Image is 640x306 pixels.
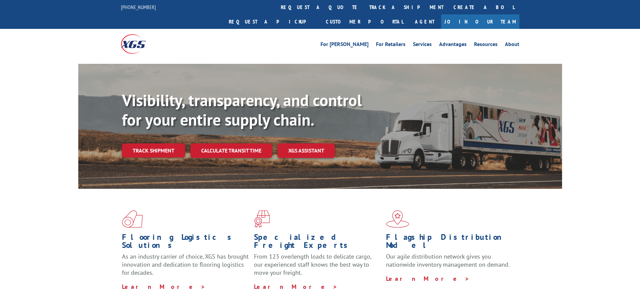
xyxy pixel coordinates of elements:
a: Learn More > [254,283,338,291]
a: Track shipment [122,143,185,158]
a: Services [413,42,432,49]
a: About [505,42,519,49]
img: xgs-icon-total-supply-chain-intelligence-red [122,210,143,228]
span: Our agile distribution network gives you nationwide inventory management on demand. [386,253,510,268]
h1: Flooring Logistics Solutions [122,233,249,253]
a: Join Our Team [441,14,519,29]
a: Learn More > [122,283,206,291]
h1: Specialized Freight Experts [254,233,381,253]
img: xgs-icon-focused-on-flooring-red [254,210,270,228]
a: Resources [474,42,498,49]
a: Request a pickup [224,14,321,29]
h1: Flagship Distribution Model [386,233,513,253]
a: Advantages [439,42,467,49]
a: Customer Portal [321,14,408,29]
a: XGS ASSISTANT [278,143,335,158]
a: For Retailers [376,42,406,49]
b: Visibility, transparency, and control for your entire supply chain. [122,90,362,130]
p: From 123 overlength loads to delicate cargo, our experienced staff knows the best way to move you... [254,253,381,282]
a: Agent [408,14,441,29]
span: As an industry carrier of choice, XGS has brought innovation and dedication to flooring logistics... [122,253,249,276]
a: [PHONE_NUMBER] [121,4,156,10]
a: Learn More > [386,275,470,282]
a: For [PERSON_NAME] [321,42,369,49]
img: xgs-icon-flagship-distribution-model-red [386,210,409,228]
a: Calculate transit time [190,143,272,158]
